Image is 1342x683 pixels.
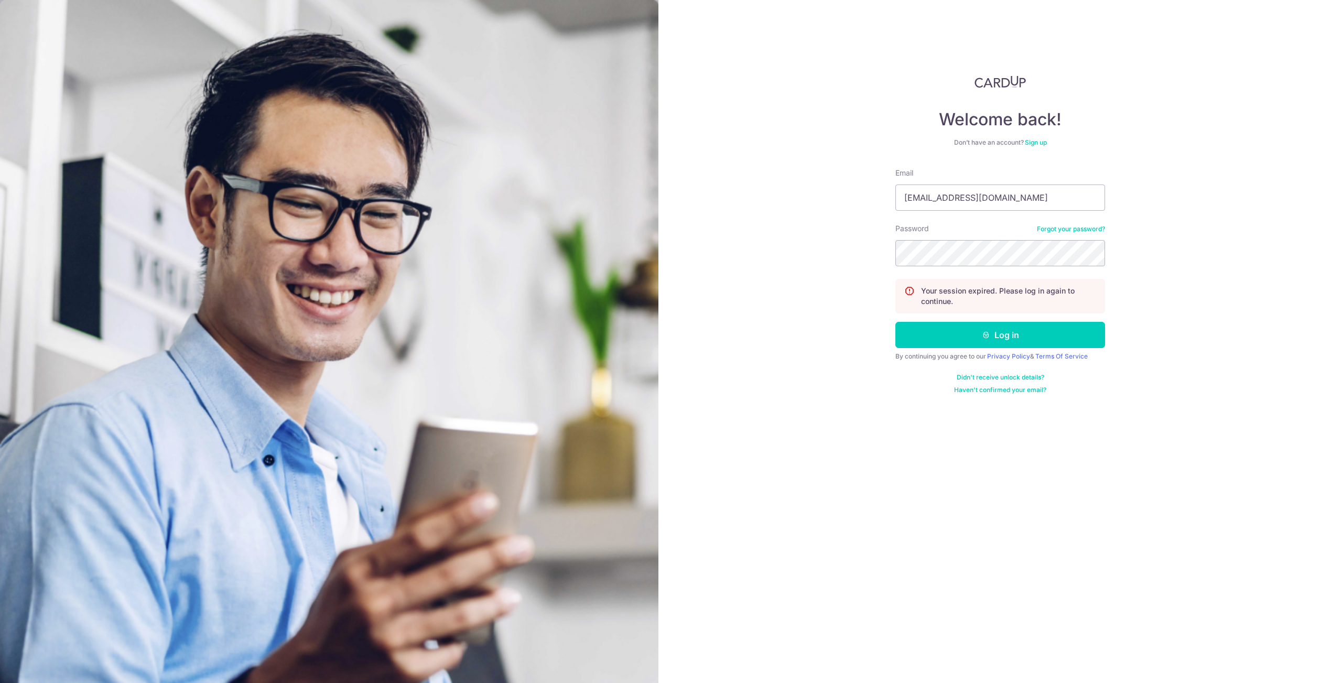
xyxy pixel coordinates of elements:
label: Password [895,223,929,234]
p: Your session expired. Please log in again to continue. [921,286,1096,307]
a: Sign up [1025,138,1047,146]
img: CardUp Logo [975,75,1026,88]
a: Haven't confirmed your email? [954,386,1046,394]
a: Forgot your password? [1037,225,1105,233]
div: Don’t have an account? [895,138,1105,147]
a: Privacy Policy [987,352,1030,360]
div: By continuing you agree to our & [895,352,1105,361]
label: Email [895,168,913,178]
a: Didn't receive unlock details? [957,373,1044,382]
a: Terms Of Service [1035,352,1088,360]
h4: Welcome back! [895,109,1105,130]
input: Enter your Email [895,185,1105,211]
button: Log in [895,322,1105,348]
